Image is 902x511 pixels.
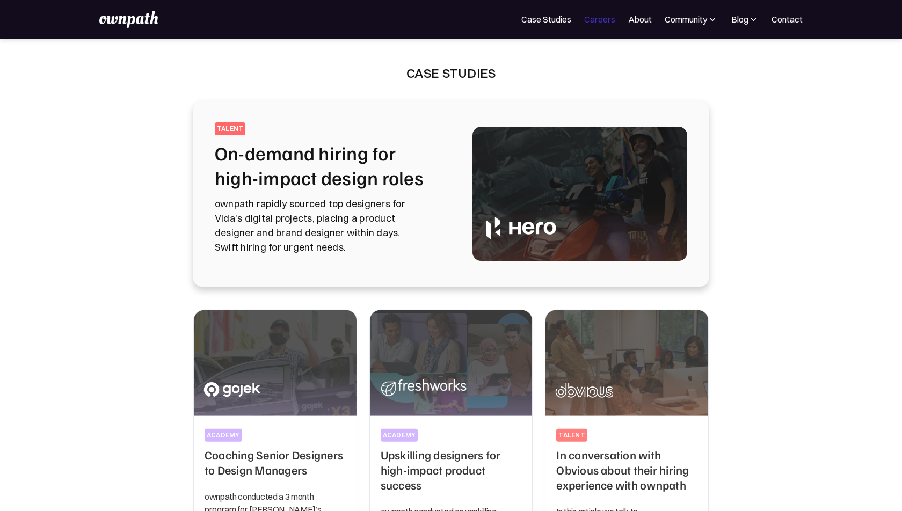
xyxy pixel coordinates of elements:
[665,13,707,26] div: Community
[584,13,615,26] a: Careers
[215,196,447,254] p: ownpath rapidly sourced top designers for Vida's digital projects, placing a product designer and...
[207,431,240,440] div: academy
[194,310,357,416] img: Coaching Senior Designers to Design Managers
[731,13,759,26] div: Blog
[545,310,708,416] img: In conversation with Obvious about their hiring experience with ownpath
[558,431,585,440] div: talent
[406,64,496,82] div: Case Studies
[215,141,447,190] h2: On-demand hiring for high-impact design roles
[521,13,571,26] a: Case Studies
[665,13,718,26] div: Community
[215,122,687,265] a: talentOn-demand hiring for high-impact design rolesownpath rapidly sourced top designers for Vida...
[383,431,416,440] div: Academy
[217,125,243,133] div: talent
[205,447,346,477] h2: Coaching Senior Designers to Design Managers
[628,13,652,26] a: About
[556,447,697,492] h2: In conversation with Obvious about their hiring experience with ownpath
[381,447,522,492] h2: Upskilling designers for high-impact product success
[370,310,533,416] img: Upskilling designers for high-impact product success
[731,13,748,26] div: Blog
[772,13,803,26] a: Contact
